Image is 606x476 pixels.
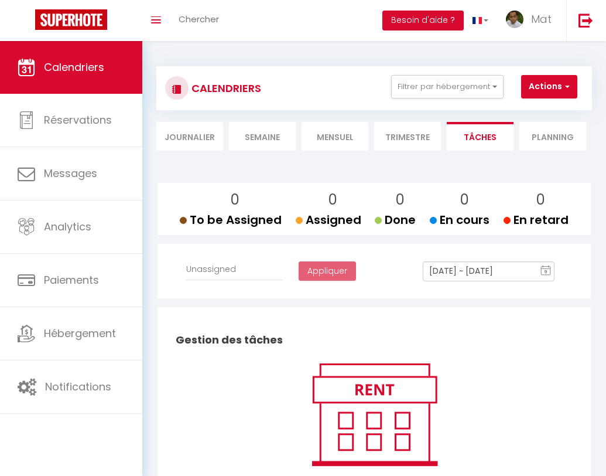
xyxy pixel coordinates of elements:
[44,166,97,181] span: Messages
[44,326,116,341] span: Hébergement
[439,189,489,211] p: 0
[391,75,504,98] button: Filtrer par hébergement
[382,11,464,30] button: Besoin d'aide ?
[229,122,296,151] li: Semaine
[506,11,523,28] img: ...
[300,358,449,471] img: rent.png
[299,261,356,281] button: Appliquer
[156,122,223,151] li: Journalier
[519,122,586,151] li: Planning
[504,212,569,228] span: En retard
[447,122,513,151] li: Tâches
[513,189,569,211] p: 0
[44,273,99,287] span: Paiements
[521,75,577,98] button: Actions
[45,379,111,394] span: Notifications
[302,122,368,151] li: Mensuel
[531,12,552,26] span: Mat
[173,322,576,358] h2: Gestion des tâches
[578,13,593,28] img: logout
[9,5,44,40] button: Ouvrir le widget de chat LiveChat
[179,13,219,25] span: Chercher
[384,189,416,211] p: 0
[545,269,547,274] text: 9
[180,212,282,228] span: To be Assigned
[423,261,554,281] input: Select Date Range
[305,189,361,211] p: 0
[374,122,441,151] li: Trimestre
[375,212,416,228] span: Done
[35,9,107,30] img: Super Booking
[296,212,361,228] span: Assigned
[44,60,104,74] span: Calendriers
[44,219,91,234] span: Analytics
[430,212,489,228] span: En cours
[44,113,112,127] span: Réservations
[189,75,261,101] h3: CALENDRIERS
[189,189,282,211] p: 0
